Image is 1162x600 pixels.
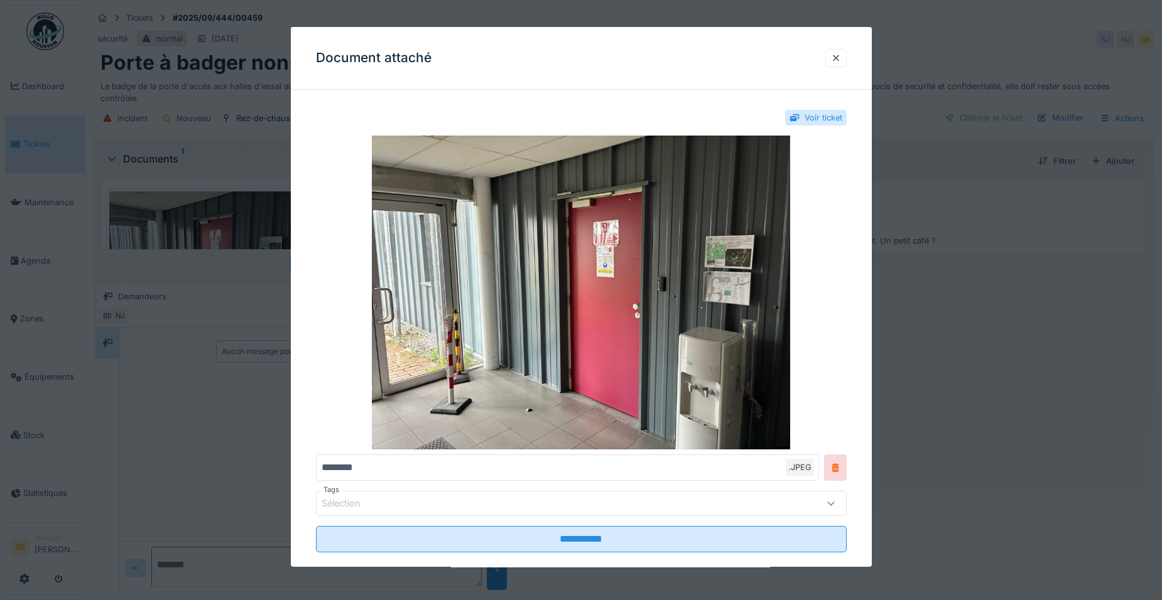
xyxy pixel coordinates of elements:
div: Voir ticket [805,112,842,124]
h3: Document attaché [316,50,432,66]
img: 67f23ab2-4b7f-475b-9a8b-34f65f5206b2-IMG_0414.JPEG [316,136,847,449]
div: .JPEG [786,459,814,476]
div: Sélection [322,496,378,510]
label: Tags [321,485,342,495]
